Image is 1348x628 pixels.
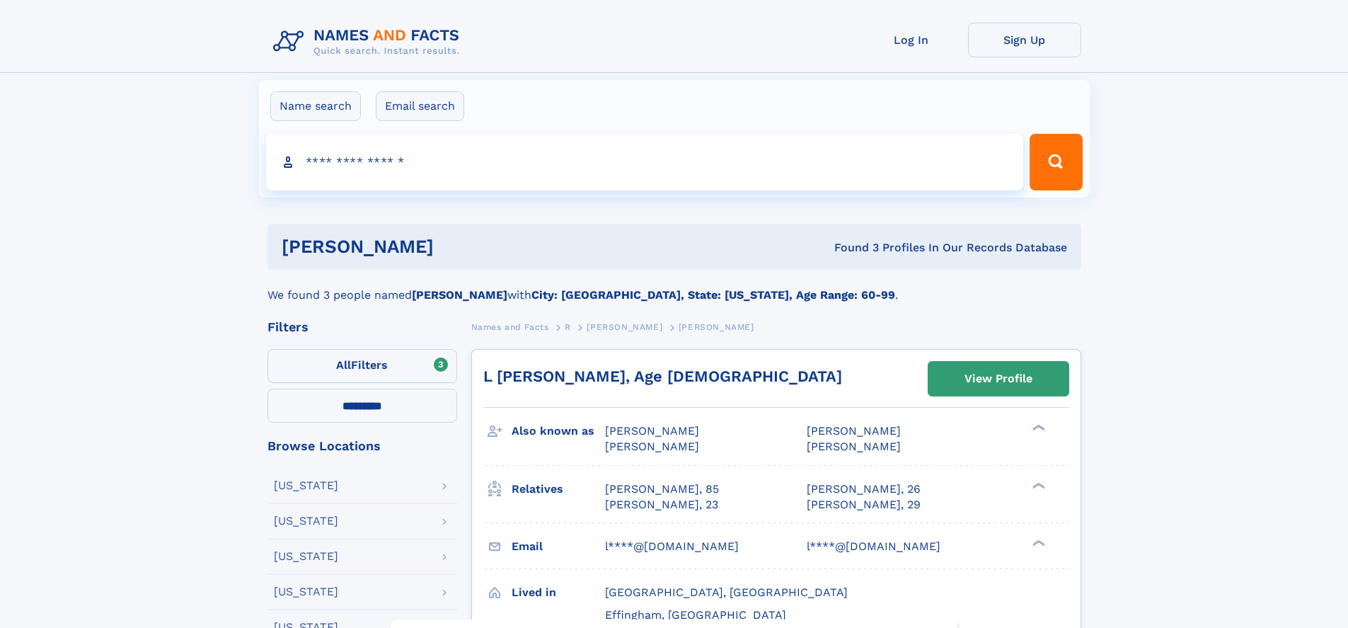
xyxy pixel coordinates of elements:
[587,322,662,332] span: [PERSON_NAME]
[605,586,848,599] span: [GEOGRAPHIC_DATA], [GEOGRAPHIC_DATA]
[267,23,471,61] img: Logo Names and Facts
[565,322,571,332] span: R
[634,240,1067,256] div: Found 3 Profiles In Our Records Database
[282,238,634,256] h1: [PERSON_NAME]
[483,367,842,385] a: L [PERSON_NAME], Age [DEMOGRAPHIC_DATA]
[964,362,1032,395] div: View Profile
[274,586,338,598] div: [US_STATE]
[376,91,464,121] label: Email search
[267,440,457,452] div: Browse Locations
[807,481,921,497] a: [PERSON_NAME], 26
[412,288,507,302] b: [PERSON_NAME]
[855,23,968,57] a: Log In
[605,440,699,453] span: [PERSON_NAME]
[471,318,549,336] a: Names and Facts
[336,358,351,372] span: All
[512,581,605,605] h3: Lived in
[968,23,1081,57] a: Sign Up
[1029,538,1046,547] div: ❯
[565,318,571,336] a: R
[605,481,719,497] a: [PERSON_NAME], 85
[1029,423,1046,433] div: ❯
[679,322,754,332] span: [PERSON_NAME]
[928,362,1068,396] a: View Profile
[605,497,718,513] a: [PERSON_NAME], 23
[587,318,662,336] a: [PERSON_NAME]
[807,497,921,513] a: [PERSON_NAME], 29
[807,424,901,438] span: [PERSON_NAME]
[512,477,605,501] h3: Relatives
[267,270,1081,304] div: We found 3 people named with .
[270,91,361,121] label: Name search
[1029,481,1046,490] div: ❯
[531,288,895,302] b: City: [GEOGRAPHIC_DATA], State: [US_STATE], Age Range: 60-99
[274,480,338,491] div: [US_STATE]
[267,349,457,383] label: Filters
[605,608,786,622] span: Effingham, [GEOGRAPHIC_DATA]
[1030,134,1082,190] button: Search Button
[274,515,338,527] div: [US_STATE]
[267,321,457,333] div: Filters
[605,424,699,438] span: [PERSON_NAME]
[512,535,605,559] h3: Email
[512,419,605,443] h3: Also known as
[274,551,338,562] div: [US_STATE]
[807,440,901,453] span: [PERSON_NAME]
[266,134,1024,190] input: search input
